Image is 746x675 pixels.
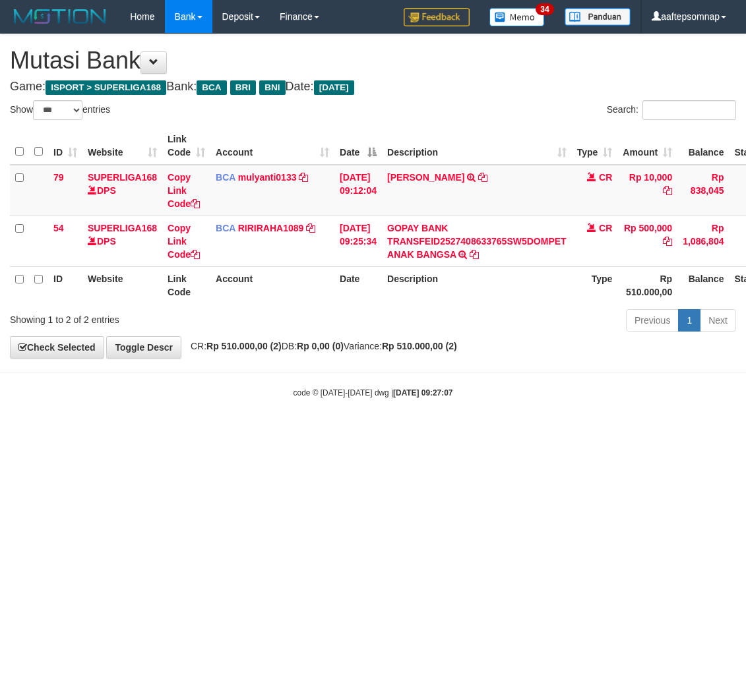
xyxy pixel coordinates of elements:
div: Showing 1 to 2 of 2 entries [10,308,301,326]
td: Rp 500,000 [617,216,677,266]
label: Search: [607,100,736,120]
img: Button%20Memo.svg [489,8,545,26]
h4: Game: Bank: Date: [10,80,736,94]
label: Show entries [10,100,110,120]
a: Copy GOPAY BANK TRANSFEID2527408633765SW5DOMPET ANAK BANGSA to clipboard [470,249,479,260]
a: Copy Link Code [168,172,200,209]
h1: Mutasi Bank [10,47,736,74]
th: Website [82,266,162,304]
td: Rp 1,086,804 [677,216,729,266]
td: [DATE] 09:25:34 [334,216,382,266]
strong: Rp 510.000,00 (2) [206,341,282,351]
span: 34 [536,3,553,15]
th: Rp 510.000,00 [617,266,677,304]
span: ISPORT > SUPERLIGA168 [46,80,166,95]
td: DPS [82,165,162,216]
a: mulyanti0133 [238,172,297,183]
small: code © [DATE]-[DATE] dwg | [294,388,453,397]
th: Link Code: activate to sort column ascending [162,127,210,165]
th: Date: activate to sort column descending [334,127,382,165]
span: BCA [197,80,226,95]
span: BNI [259,80,285,95]
th: Date [334,266,382,304]
span: BRI [230,80,256,95]
th: Type: activate to sort column ascending [572,127,618,165]
a: Next [700,309,736,332]
span: BCA [216,223,235,233]
th: ID [48,266,82,304]
td: Rp 10,000 [617,165,677,216]
a: Copy Rp 10,000 to clipboard [663,185,672,196]
strong: [DATE] 09:27:07 [393,388,452,397]
th: Account [210,266,334,304]
td: Rp 838,045 [677,165,729,216]
a: GOPAY BANK TRANSFEID2527408633765SW5DOMPET ANAK BANGSA [387,223,567,260]
th: Balance [677,266,729,304]
th: Link Code [162,266,210,304]
span: 79 [53,172,64,183]
strong: Rp 0,00 (0) [297,341,344,351]
span: CR [599,223,612,233]
a: Check Selected [10,336,104,359]
a: Copy Rp 500,000 to clipboard [663,236,672,247]
span: BCA [216,172,235,183]
th: Website: activate to sort column ascending [82,127,162,165]
select: Showentries [33,100,82,120]
a: SUPERLIGA168 [88,223,157,233]
span: CR [599,172,612,183]
img: Feedback.jpg [404,8,470,26]
th: Amount: activate to sort column ascending [617,127,677,165]
a: Copy ANDI MUHAMAD to clipboard [478,172,487,183]
td: DPS [82,216,162,266]
a: SUPERLIGA168 [88,172,157,183]
img: panduan.png [565,8,631,26]
a: 1 [678,309,700,332]
span: CR: DB: Variance: [184,341,457,351]
th: Description: activate to sort column ascending [382,127,572,165]
a: Toggle Descr [106,336,181,359]
span: 54 [53,223,64,233]
a: RIRIRAHA1089 [238,223,304,233]
a: [PERSON_NAME] [387,172,464,183]
a: Copy RIRIRAHA1089 to clipboard [306,223,315,233]
span: [DATE] [314,80,354,95]
th: Description [382,266,572,304]
th: Type [572,266,618,304]
strong: Rp 510.000,00 (2) [382,341,457,351]
th: ID: activate to sort column ascending [48,127,82,165]
a: Previous [626,309,679,332]
th: Balance [677,127,729,165]
a: Copy mulyanti0133 to clipboard [299,172,308,183]
th: Account: activate to sort column ascending [210,127,334,165]
input: Search: [642,100,736,120]
img: MOTION_logo.png [10,7,110,26]
a: Copy Link Code [168,223,200,260]
td: [DATE] 09:12:04 [334,165,382,216]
